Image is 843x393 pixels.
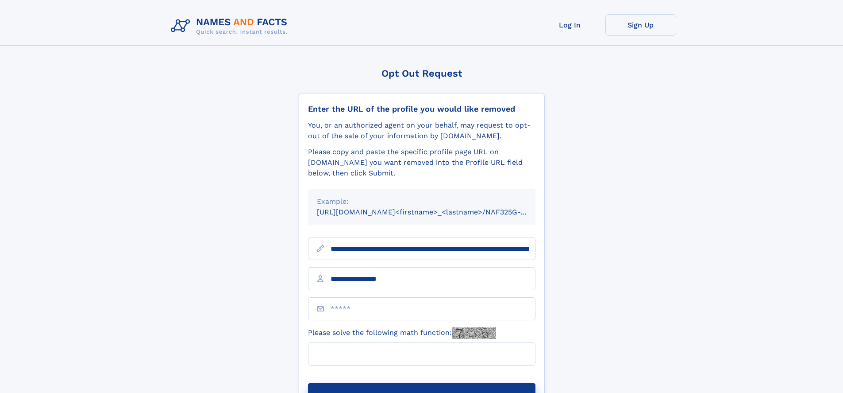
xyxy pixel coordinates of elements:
div: Enter the URL of the profile you would like removed [308,104,535,114]
div: Opt Out Request [299,68,545,79]
small: [URL][DOMAIN_NAME]<firstname>_<lastname>/NAF325G-xxxxxxxx [317,208,552,216]
div: Example: [317,196,527,207]
a: Sign Up [605,14,676,36]
img: Logo Names and Facts [167,14,295,38]
a: Log In [535,14,605,36]
div: You, or an authorized agent on your behalf, may request to opt-out of the sale of your informatio... [308,120,535,141]
div: Please copy and paste the specific profile page URL on [DOMAIN_NAME] you want removed into the Pr... [308,147,535,179]
label: Please solve the following math function: [308,327,496,339]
